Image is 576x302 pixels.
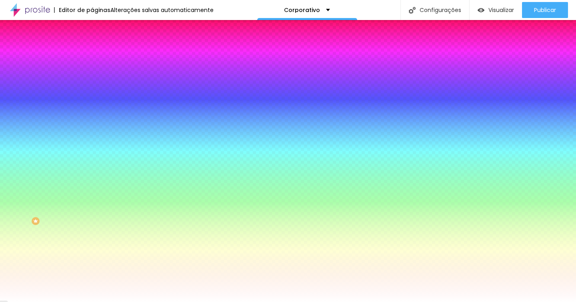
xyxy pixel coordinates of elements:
[110,7,214,13] div: Alterações salvas automaticamente
[54,7,110,13] div: Editor de páginas
[478,7,484,14] img: view-1.svg
[284,7,320,13] p: Corporativo
[522,2,568,18] button: Publicar
[488,7,514,13] span: Visualizar
[409,7,416,14] img: Icone
[534,7,556,13] span: Publicar
[470,2,522,18] button: Visualizar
